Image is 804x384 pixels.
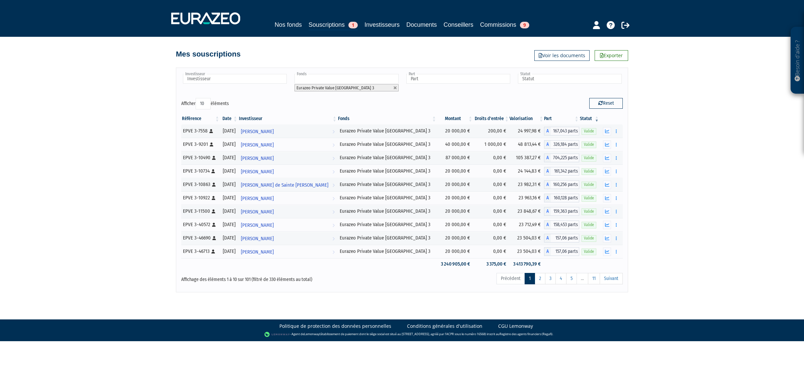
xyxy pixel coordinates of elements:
i: [Français] Personne physique [212,209,215,213]
div: EPVE 3-11500 [183,208,218,215]
a: CGU Lemonway [498,323,533,329]
span: [PERSON_NAME] [241,219,274,231]
td: 24 997,98 € [510,124,544,138]
a: [PERSON_NAME] [238,231,337,245]
th: Référence : activer pour trier la colonne par ordre croissant [181,113,220,124]
td: 0,00 € [473,218,510,231]
a: Exporter [595,50,628,61]
span: A [544,207,551,216]
th: Part: activer pour trier la colonne par ordre croissant [544,113,579,124]
a: Lemonway [304,332,320,336]
div: A - Eurazeo Private Value Europe 3 [544,167,579,176]
span: [PERSON_NAME] de Sainte [PERSON_NAME] [241,179,328,191]
div: [DATE] [222,234,236,242]
td: 20 000,00 € [437,124,473,138]
td: 20 000,00 € [437,231,473,245]
td: 20 000,00 € [437,218,473,231]
span: A [544,127,551,135]
span: A [544,140,551,149]
td: 23 504,03 € [510,245,544,258]
div: [DATE] [222,154,236,161]
div: EPVE 3-10863 [183,181,218,188]
div: Eurazeo Private Value [GEOGRAPHIC_DATA] 3 [340,234,434,242]
span: Eurazeo Private Value [GEOGRAPHIC_DATA] 3 [296,85,374,90]
a: [PERSON_NAME] de Sainte [PERSON_NAME] [238,178,337,191]
a: Voir les documents [534,50,590,61]
td: 20 000,00 € [437,178,473,191]
th: Investisseur: activer pour trier la colonne par ordre croissant [238,113,337,124]
td: 23 504,03 € [510,231,544,245]
span: A [544,154,551,162]
span: 157,06 parts [551,247,579,256]
div: [DATE] [222,248,236,255]
a: Politique de protection des données personnelles [279,323,391,329]
td: 23 982,31 € [510,178,544,191]
div: - Agent de (établissement de paiement dont le siège social est situé au [STREET_ADDRESS], agréé p... [7,331,797,338]
td: 3 413 790,39 € [510,258,544,270]
td: 87 000,00 € [437,151,473,165]
span: 326,184 parts [551,140,579,149]
span: A [544,167,551,176]
span: Valide [582,155,596,161]
i: [Français] Personne physique [211,169,215,173]
i: [Français] Personne physique [210,142,213,147]
a: 5 [566,273,577,284]
a: [PERSON_NAME] [238,151,337,165]
div: Eurazeo Private Value [GEOGRAPHIC_DATA] 3 [340,168,434,175]
img: logo-lemonway.png [264,331,290,338]
a: Commissions9 [480,20,529,29]
div: A - Eurazeo Private Value Europe 3 [544,247,579,256]
div: Eurazeo Private Value [GEOGRAPHIC_DATA] 3 [340,248,434,255]
td: 23 712,49 € [510,218,544,231]
td: 0,00 € [473,178,510,191]
a: Suivant [600,273,623,284]
a: Investisseurs [364,20,400,29]
h4: Mes souscriptions [176,50,241,58]
a: Registre des agents financiers (Regafi) [499,332,552,336]
img: 1732889491-logotype_eurazeo_blanc_rvb.png [171,12,240,24]
div: A - Eurazeo Private Value Europe 3 [544,194,579,202]
p: Besoin d'aide ? [794,30,801,91]
div: Eurazeo Private Value [GEOGRAPHIC_DATA] 3 [340,181,434,188]
label: Afficher éléments [181,98,229,109]
i: Voir l'investisseur [332,166,335,178]
td: 24 144,83 € [510,165,544,178]
span: Valide [582,208,596,215]
i: [Français] Personne physique [212,236,216,240]
td: 23 848,67 € [510,205,544,218]
span: A [544,234,551,243]
i: Voir l'investisseur [332,125,335,138]
a: 11 [588,273,600,284]
span: Valide [582,222,596,228]
div: Eurazeo Private Value [GEOGRAPHIC_DATA] 3 [340,208,434,215]
span: 160,256 parts [551,180,579,189]
th: Droits d'entrée: activer pour trier la colonne par ordre croissant [473,113,510,124]
div: A - Eurazeo Private Value Europe 3 [544,140,579,149]
th: Date: activer pour trier la colonne par ordre croissant [220,113,238,124]
td: 20 000,00 € [437,205,473,218]
a: 1 [525,273,535,284]
a: 3 [545,273,556,284]
i: [Français] Personne physique [212,183,216,187]
i: Voir l'investisseur [332,232,335,245]
i: [Français] Personne physique [212,156,216,160]
td: 20 000,00 € [437,245,473,258]
span: 1 [348,22,358,28]
div: [DATE] [222,208,236,215]
td: 0,00 € [473,245,510,258]
span: [PERSON_NAME] [241,166,274,178]
div: A - Eurazeo Private Value Europe 3 [544,234,579,243]
div: EPVE 3-7558 [183,127,218,134]
div: Eurazeo Private Value [GEOGRAPHIC_DATA] 3 [340,154,434,161]
span: [PERSON_NAME] [241,246,274,258]
div: EPVE 3-9201 [183,141,218,148]
a: Conditions générales d'utilisation [407,323,482,329]
div: A - Eurazeo Private Value Europe 3 [544,127,579,135]
i: Voir l'investisseur [332,152,335,165]
span: 9 [520,22,529,28]
a: [PERSON_NAME] [238,165,337,178]
div: [DATE] [222,221,236,228]
span: Valide [582,249,596,255]
i: [Français] Personne physique [212,196,215,200]
td: 3 375,00 € [473,258,510,270]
